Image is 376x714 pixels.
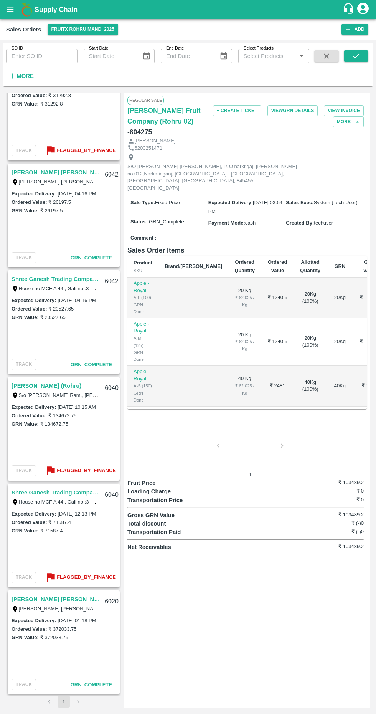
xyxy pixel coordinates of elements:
[261,407,294,454] td: ₹ 9924
[165,263,222,269] b: Brand/[PERSON_NAME]
[286,220,314,226] label: Created By :
[12,519,47,525] label: Ordered Value:
[12,93,47,98] label: Ordered Value:
[130,218,147,226] label: Status:
[12,404,56,410] label: Expected Delivery :
[267,105,318,116] button: ViewGRN Details
[356,2,370,18] div: account of current user
[12,274,100,284] a: Shree Ganesh Trading Company(SM)
[48,519,71,525] label: ₹ 71587.4
[57,146,116,155] b: Flagged_By_Finance
[127,543,186,551] p: Net Receivables
[35,4,343,15] a: Supply Chain
[127,487,186,496] p: Loading Charge
[48,413,76,418] label: ₹ 134672.75
[12,488,100,497] a: Shree Ganesh Trading Company(SM)
[324,105,364,116] button: View Invoice
[12,594,100,604] a: [PERSON_NAME] [PERSON_NAME] (Parala)
[314,220,333,226] span: techuser
[58,297,96,303] label: [DATE] 04:16 PM
[127,105,207,127] a: [PERSON_NAME] Fruit Company (Rohru 02)
[12,626,47,632] label: Ordered Value:
[12,167,100,177] a: [PERSON_NAME] [PERSON_NAME] (Parala)
[89,45,108,51] label: Start Date
[228,407,261,454] td: 160 Kg
[40,208,63,213] label: ₹ 26197.5
[324,479,364,486] h6: ₹ 103489.2
[100,273,130,291] div: 604218
[300,291,320,305] div: 20 Kg ( 100 %)
[127,96,164,105] span: Regular Sale
[12,191,56,197] label: Expected Delivery :
[300,379,320,393] div: 40 Kg ( 100 %)
[6,49,78,63] input: Enter SO ID
[324,543,364,550] h6: ₹ 103489.2
[12,635,39,640] label: GRN Value:
[213,105,261,116] button: + Create Ticket
[286,200,313,205] label: Sales Exec :
[6,25,41,35] div: Sales Orders
[12,413,47,418] label: Ordered Value:
[161,49,213,63] input: End Date
[228,366,261,407] td: 40 Kg
[45,464,116,477] button: Flagged_By_Finance
[139,49,154,63] button: Choose date
[324,511,364,519] h6: ₹ 103489.2
[333,116,364,127] button: More
[234,294,255,308] div: ₹ 62.025 / Kg
[134,301,152,316] div: GRN Done
[134,294,152,301] div: A-L (100)
[333,382,347,390] div: 40 Kg
[12,306,47,312] label: Ordered Value:
[12,101,39,107] label: GRN Value:
[228,318,261,366] td: 20 Kg
[134,382,152,389] div: A-S (150)
[234,382,255,397] div: ₹ 62.025 / Kg
[300,335,320,349] div: 20 Kg ( 100 %)
[12,45,23,51] label: SO ID
[134,260,152,266] b: Product
[16,73,34,79] strong: More
[166,45,184,51] label: End Date
[149,218,184,226] span: GRN_Complete
[208,200,253,205] label: Expected Delivery :
[58,696,70,708] button: page 1
[45,144,116,157] button: Flagged_By_Finance
[127,127,152,137] h6: - 604275
[71,255,112,261] span: GRN_Complete
[134,280,152,294] p: Apple - Royal
[127,519,186,528] p: Total discount
[12,381,81,391] a: [PERSON_NAME] (Rohru)
[12,421,39,427] label: GRN Value:
[343,3,356,17] div: customer-support
[216,49,231,63] button: Choose date
[12,199,47,205] label: Ordered Value:
[127,528,186,536] p: Transportation Paid
[324,528,364,535] h6: ₹ (-)0
[40,635,68,640] label: ₹ 372033.75
[71,682,112,688] span: GRN_Complete
[12,511,56,517] label: Expected Delivery :
[134,349,152,363] div: GRN Done
[261,318,294,366] td: ₹ 1240.5
[127,511,186,519] p: Gross GRN Value
[100,379,130,397] div: 604067
[48,93,71,98] label: ₹ 31292.8
[127,479,186,487] p: Fruit Price
[58,191,96,197] label: [DATE] 04:16 PM
[130,235,157,242] label: Comment :
[208,220,245,226] label: Payment Mode :
[333,338,347,345] div: 20 Kg
[134,267,152,274] div: SKU
[221,470,279,479] p: 1
[6,69,36,83] button: More
[234,338,255,352] div: ₹ 62.025 / Kg
[241,51,295,61] input: Select Products
[130,200,155,205] label: Sale Type :
[40,101,63,107] label: ₹ 31292.8
[45,571,116,584] button: Flagged_By_Finance
[57,573,116,582] b: Flagged_By_Finance
[48,626,76,632] label: ₹ 372033.75
[42,696,86,708] nav: pagination navigation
